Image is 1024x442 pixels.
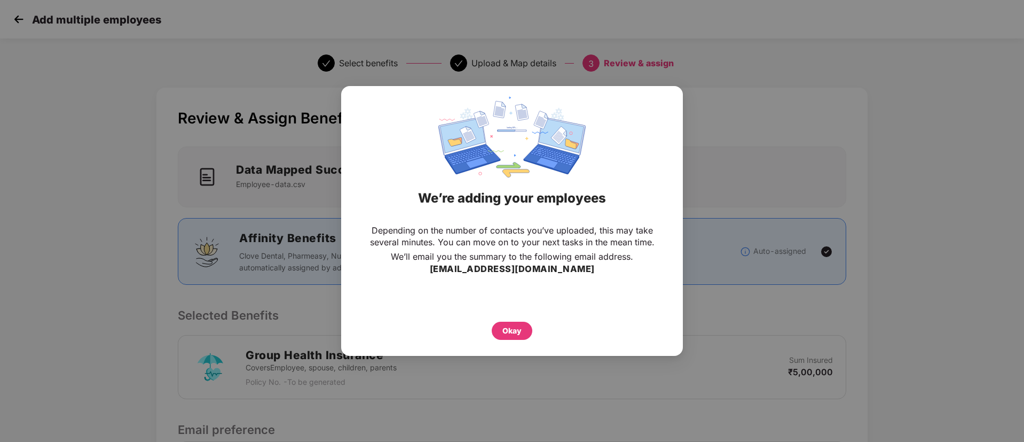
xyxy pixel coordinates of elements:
[502,325,522,337] div: Okay
[430,262,595,276] h3: [EMAIL_ADDRESS][DOMAIN_NAME]
[363,224,661,248] p: Depending on the number of contacts you’ve uploaded, this may take several minutes. You can move ...
[438,97,586,177] img: svg+xml;base64,PHN2ZyBpZD0iRGF0YV9zeW5jaW5nIiB4bWxucz0iaHR0cDovL3d3dy53My5vcmcvMjAwMC9zdmciIHdpZH...
[355,177,669,219] div: We’re adding your employees
[391,251,633,262] p: We’ll email you the summary to the following email address.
